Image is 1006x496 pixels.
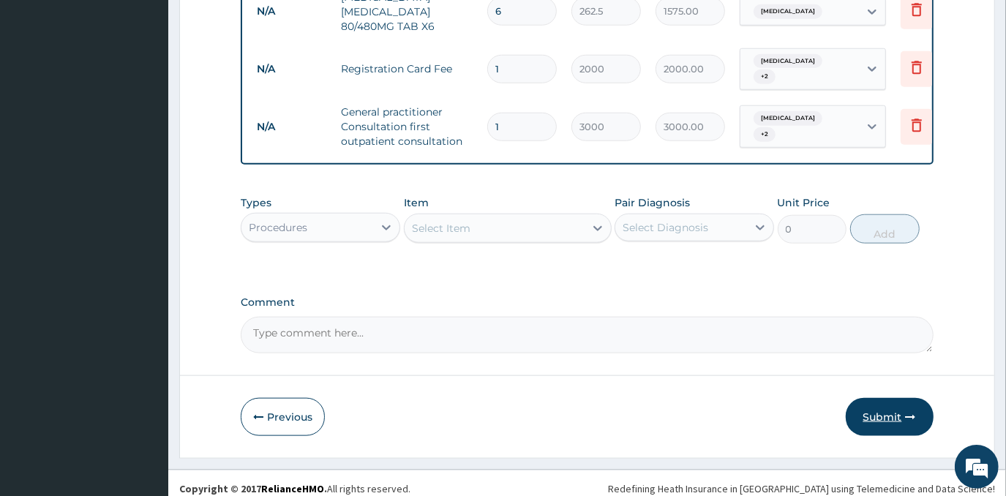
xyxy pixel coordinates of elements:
span: [MEDICAL_DATA] [754,4,822,19]
button: Previous [241,398,325,436]
div: Procedures [249,220,307,235]
button: Submit [846,398,934,436]
label: Pair Diagnosis [615,195,690,210]
td: Registration Card Fee [334,54,480,83]
div: Select Item [412,221,470,236]
textarea: Type your message and hit 'Enter' [7,336,279,387]
button: Add [850,214,920,244]
label: Item [404,195,429,210]
strong: Copyright © 2017 . [179,482,327,495]
div: Redefining Heath Insurance in [GEOGRAPHIC_DATA] using Telemedicine and Data Science! [608,481,995,496]
label: Types [241,197,271,209]
div: Minimize live chat window [240,7,275,42]
img: d_794563401_company_1708531726252_794563401 [27,73,59,110]
span: [MEDICAL_DATA] [754,111,822,126]
label: Comment [241,296,933,309]
div: Chat with us now [76,82,246,101]
a: RelianceHMO [261,482,324,495]
td: N/A [249,113,334,140]
span: [MEDICAL_DATA] [754,54,822,69]
div: Select Diagnosis [623,220,708,235]
td: N/A [249,56,334,83]
span: We're online! [85,152,202,300]
span: + 2 [754,69,776,84]
label: Unit Price [778,195,830,210]
td: General practitioner Consultation first outpatient consultation [334,97,480,156]
span: + 2 [754,127,776,142]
